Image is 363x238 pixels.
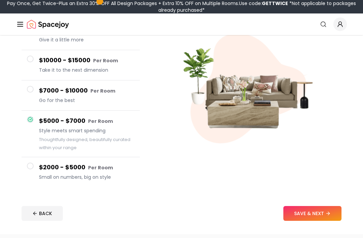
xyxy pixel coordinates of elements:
[39,127,134,134] span: Style meets smart spending
[22,20,140,50] button: $15000 or More Per RoomGive it a little more
[27,18,69,31] img: Spacejoy Logo
[39,174,134,180] span: Small on numbers, big on style
[39,86,134,96] h4: $7000 - $10000
[39,97,134,104] span: Go for the best
[93,57,118,64] small: Per Room
[283,206,341,221] button: SAVE & NEXT
[39,163,134,172] h4: $2000 - $5000
[22,80,140,111] button: $7000 - $10000 Per RoomGo for the best
[39,56,134,65] h4: $10000 - $15000
[22,50,140,80] button: $10000 - $15000 Per RoomTake it to the next dimension
[16,13,347,35] nav: Global
[39,67,134,73] span: Take it to the next dimension
[22,157,140,187] button: $2000 - $5000 Per RoomSmall on numbers, big on style
[39,116,134,126] h4: $5000 - $7000
[39,137,130,150] small: Thoughtfully designed, beautifully curated within your range
[39,36,134,43] span: Give it a little more
[27,18,69,31] a: Spacejoy
[88,164,113,171] small: Per Room
[22,206,63,221] button: BACK
[22,111,140,157] button: $5000 - $7000 Per RoomStyle meets smart spendingThoughtfully designed, beautifully curated within...
[90,88,115,94] small: Per Room
[88,118,113,125] small: Per Room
